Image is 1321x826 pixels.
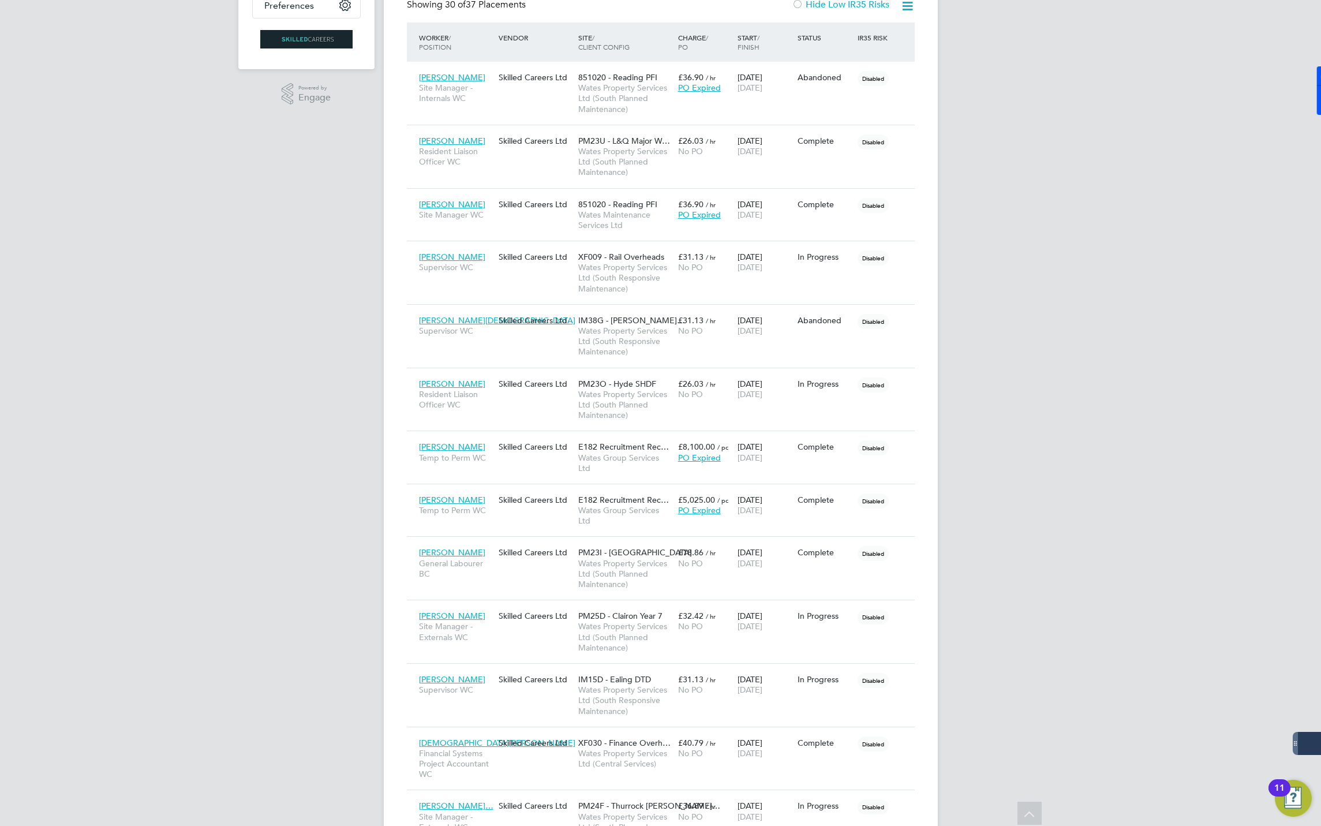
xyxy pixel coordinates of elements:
span: / hr [706,675,716,684]
span: / PO [678,33,708,51]
span: [PERSON_NAME] [419,72,485,83]
span: [DATE] [738,685,762,695]
span: Disabled [858,610,889,625]
div: [DATE] [735,605,795,637]
a: Powered byEngage [282,83,331,105]
span: [PERSON_NAME] [419,379,485,389]
span: £31.13 [678,315,703,326]
a: [PERSON_NAME]Site Manager - Externals WCSkilled Careers LtdPM25D - Clairon Year 7Wates Property S... [416,604,915,614]
div: Skilled Careers Ltd [496,605,575,627]
a: [PERSON_NAME]Temp to Perm WCSkilled Careers LtdE182 Recruitment Rec…Wates Group Services Ltd£8,10... [416,435,915,445]
span: / hr [706,253,716,261]
div: Skilled Careers Ltd [496,436,575,458]
a: [PERSON_NAME]Site Manager WCSkilled Careers Ltd851020 - Reading PFIWates Maintenance Services Ltd... [416,193,915,203]
span: Wates Property Services Ltd (South Planned Maintenance) [578,146,672,178]
span: [DATE] [738,83,762,93]
span: [PERSON_NAME] [419,674,485,685]
span: IM38G - [PERSON_NAME]… [578,315,685,326]
img: skilledcareers-logo-retina.png [260,30,353,48]
span: / hr [706,137,716,145]
div: Site [575,27,675,57]
span: [DATE] [738,326,762,336]
span: E182 Recruitment Rec… [578,495,669,505]
span: Powered by [298,83,331,93]
span: No PO [678,146,703,156]
a: [PERSON_NAME]Supervisor WCSkilled Careers LtdIM15D - Ealing DTDWates Property Services Ltd (South... [416,668,915,678]
span: £36.90 [678,72,703,83]
div: In Progress [798,611,852,621]
div: [DATE] [735,130,795,162]
span: [DATE] [738,146,762,156]
span: No PO [678,558,703,569]
span: No PO [678,262,703,272]
span: XF009 - Rail Overheads [578,252,664,262]
span: Resident Liaison Officer WC [419,389,493,410]
span: Wates Property Services Ltd (South Responsive Maintenance) [578,685,672,716]
span: £36.89 [678,801,703,811]
a: [PERSON_NAME]Site Manager - Internals WCSkilled Careers Ltd851020 - Reading PFIWates Property Ser... [416,66,915,76]
span: PO Expired [678,505,721,515]
span: / hr [706,73,716,82]
span: IM15D - Ealing DTD [578,674,651,685]
span: PO Expired [678,210,721,220]
span: [PERSON_NAME] [419,442,485,452]
span: Wates Maintenance Services Ltd [578,210,672,230]
div: IR35 Risk [855,27,895,48]
span: XF030 - Finance Overh… [578,738,671,748]
div: In Progress [798,801,852,811]
span: £32.42 [678,611,703,621]
span: [PERSON_NAME] [419,252,485,262]
span: / hr [706,802,716,810]
span: Wates Property Services Ltd (South Planned Maintenance) [578,558,672,590]
span: £18.86 [678,547,703,558]
span: Disabled [858,546,889,561]
div: Skilled Careers Ltd [496,795,575,817]
span: Financial Systems Project Accountant WC [419,748,493,780]
span: Disabled [858,440,889,455]
div: Status [795,27,855,48]
a: [PERSON_NAME]Resident Liaison Officer WCSkilled Careers LtdPM23U - L&Q Major W…Wates Property Ser... [416,129,915,139]
span: / hr [706,612,716,621]
a: [PERSON_NAME]Resident Liaison Officer WCSkilled Careers LtdPM23O - Hyde SHDFWates Property Servic... [416,372,915,382]
div: Abandoned [798,72,852,83]
span: Wates Group Services Ltd [578,505,672,526]
span: [DATE] [738,558,762,569]
div: Skilled Careers Ltd [496,541,575,563]
a: [PERSON_NAME]Supervisor WCSkilled Careers LtdXF009 - Rail OverheadsWates Property Services Ltd (S... [416,245,915,255]
div: Skilled Careers Ltd [496,668,575,690]
span: / hr [706,739,716,747]
div: Skilled Careers Ltd [496,489,575,511]
span: Disabled [858,314,889,329]
div: In Progress [798,379,852,389]
div: Complete [798,738,852,748]
span: No PO [678,812,703,822]
span: Engage [298,93,331,103]
div: Skilled Careers Ltd [496,373,575,395]
span: / hr [706,380,716,388]
span: Wates Property Services Ltd (Central Services) [578,748,672,769]
div: Complete [798,442,852,452]
span: [PERSON_NAME][DEMOGRAPHIC_DATA] [419,315,575,326]
span: [DATE] [738,210,762,220]
a: [PERSON_NAME][DEMOGRAPHIC_DATA]Supervisor WCSkilled Careers LtdIM38G - [PERSON_NAME]…Wates Proper... [416,309,915,319]
span: General Labourer BC [419,558,493,579]
span: No PO [678,621,703,631]
span: PM24F - Thurrock [PERSON_NAME]… [578,801,720,811]
span: No PO [678,389,703,399]
a: [DEMOGRAPHIC_DATA][PERSON_NAME]Financial Systems Project Accountant WCSkilled Careers LtdXF030 - ... [416,731,915,741]
span: Supervisor WC [419,326,493,336]
div: Start [735,27,795,57]
div: Skilled Careers Ltd [496,66,575,88]
div: Skilled Careers Ltd [496,309,575,331]
span: PO Expired [678,83,721,93]
a: [PERSON_NAME]Temp to Perm WCSkilled Careers LtdE182 Recruitment Rec…Wates Group Services Ltd£5,02... [416,488,915,498]
span: £8,100.00 [678,442,715,452]
span: 851020 - Reading PFI [578,199,657,210]
span: [PERSON_NAME] [419,199,485,210]
div: Worker [416,27,496,57]
span: Disabled [858,799,889,814]
span: £36.90 [678,199,703,210]
span: PO Expired [678,453,721,463]
div: In Progress [798,674,852,685]
span: [PERSON_NAME] [419,611,485,621]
